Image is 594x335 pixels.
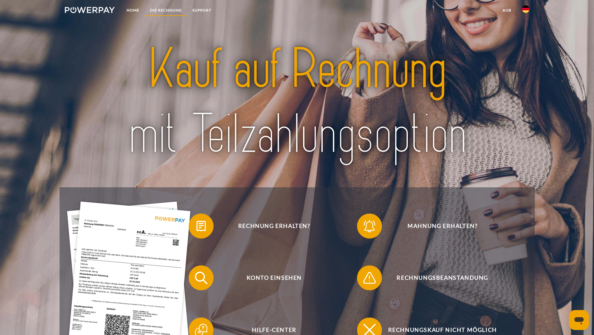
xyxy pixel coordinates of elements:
[362,218,377,234] img: qb_bell.svg
[497,5,517,16] a: agb
[189,214,351,239] button: Rechnung erhalten?
[357,265,519,290] button: Rechnungsbeanstandung
[366,265,519,290] span: Rechnungsbeanstandung
[121,5,145,16] a: Home
[88,33,506,170] img: title-powerpay_de.svg
[198,265,350,290] span: Konto einsehen
[145,5,187,16] a: DIE RECHNUNG
[193,218,209,234] img: qb_bill.svg
[522,5,529,13] img: de
[193,270,209,286] img: qb_search.svg
[187,5,217,16] a: SUPPORT
[65,7,115,13] img: logo-powerpay-white.svg
[198,214,350,239] span: Rechnung erhalten?
[357,214,519,239] button: Mahnung erhalten?
[362,270,377,286] img: qb_warning.svg
[189,265,351,290] button: Konto einsehen
[366,214,519,239] span: Mahnung erhalten?
[569,310,589,330] iframe: Schaltfläche zum Öffnen des Messaging-Fensters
